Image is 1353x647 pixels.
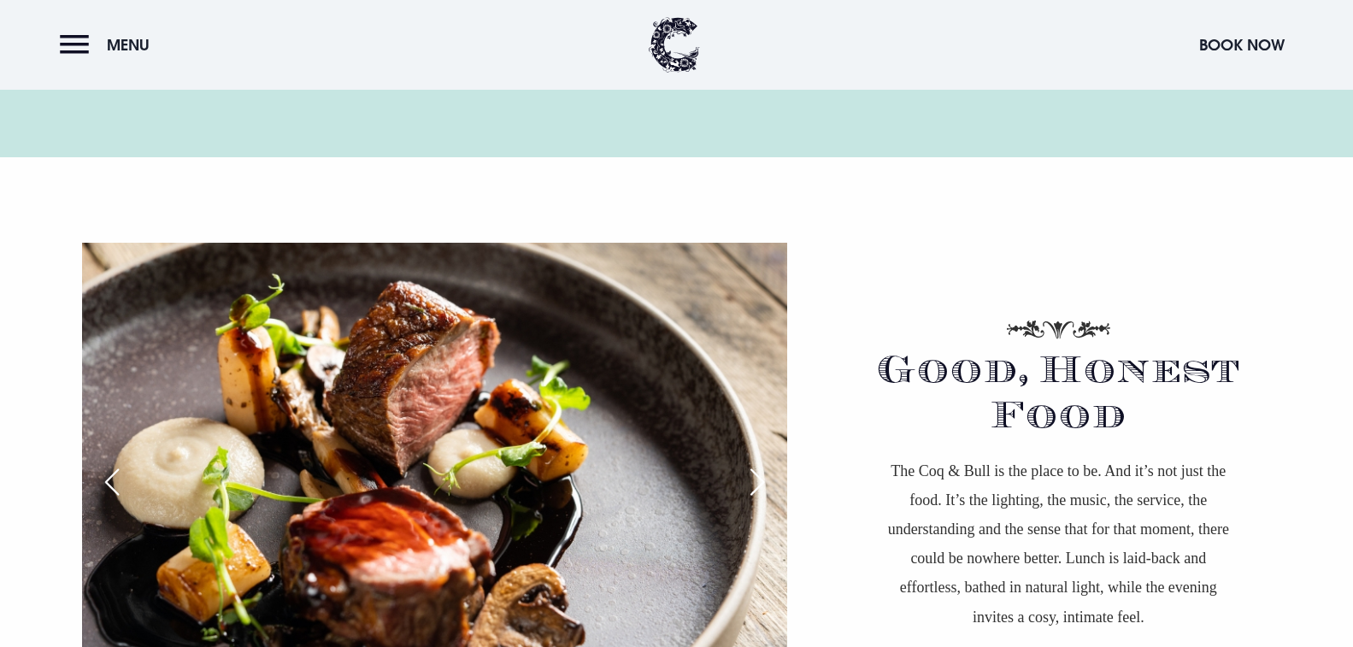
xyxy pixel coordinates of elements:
span: Menu [107,35,150,55]
div: Next slide [736,463,779,501]
div: Previous slide [91,463,133,501]
button: Menu [60,26,158,63]
p: The Coq & Bull is the place to be. And it’s not just the food. It’s the lighting, the music, the ... [883,456,1233,632]
h2: Good, Honest Food [845,362,1271,438]
button: Book Now [1191,26,1293,63]
img: Clandeboye Lodge [649,17,700,73]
